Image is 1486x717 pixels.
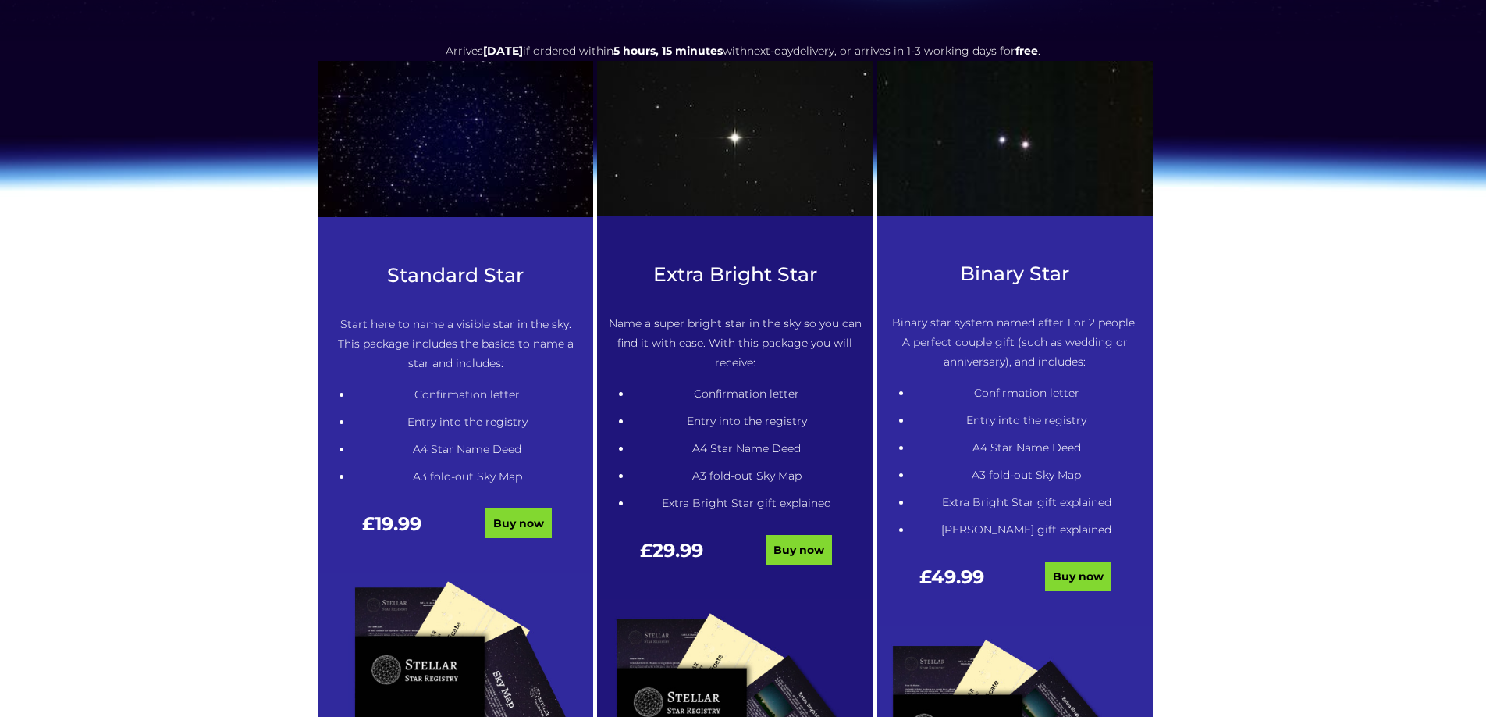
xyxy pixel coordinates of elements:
li: Confirmation letter [631,384,862,404]
p: Start here to name a visible star in the sky. This package includes the basics to name a star and... [329,315,582,373]
span: 5 hours, 15 minutes [613,44,723,58]
div: £ [608,540,735,576]
b: free [1015,44,1038,58]
li: [PERSON_NAME] gift explained [912,520,1142,540]
h3: Binary Star [888,262,1142,285]
span: next-day [747,44,793,58]
li: A4 Star Name Deed [631,439,862,458]
a: Buy now [485,508,552,538]
li: Entry into the registry [631,412,862,431]
a: Buy now [1045,562,1111,591]
li: A3 fold-out Sky Map [912,466,1142,485]
div: £ [888,567,1015,602]
span: 29.99 [652,539,703,562]
li: Extra Bright Star gift explained [912,493,1142,512]
li: Entry into the registry [912,411,1142,430]
span: 49.99 [931,565,984,588]
h3: Extra Bright Star [608,263,862,286]
li: A3 fold-out Sky Map [631,466,862,486]
a: Buy now [766,535,832,565]
img: Winnecke_4 [877,61,1153,216]
li: Confirmation letter [912,383,1142,403]
span: [DATE] [483,44,523,58]
img: betelgeuse-star-987396640-afd328ff2f774d769c56ed59ca336eb4 [597,61,873,216]
span: 19.99 [375,512,421,535]
li: Entry into the registry [352,412,582,432]
p: Name a super bright star in the sky so you can find it with ease. With this package you will rece... [608,314,862,373]
img: 1 [318,61,593,217]
h3: Standard Star [329,264,582,287]
span: Arrives if ordered within with delivery, or arrives in 1-3 working days for . [446,44,1040,58]
li: A4 Star Name Deed [352,440,582,459]
p: Binary star system named after 1 or 2 people. A perfect couple gift (such as wedding or anniversa... [888,313,1142,372]
li: Confirmation letter [352,385,582,405]
li: A3 fold-out Sky Map [352,467,582,487]
li: A4 Star Name Deed [912,438,1142,458]
div: £ [329,514,456,549]
li: Extra Bright Star gift explained [631,494,862,513]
